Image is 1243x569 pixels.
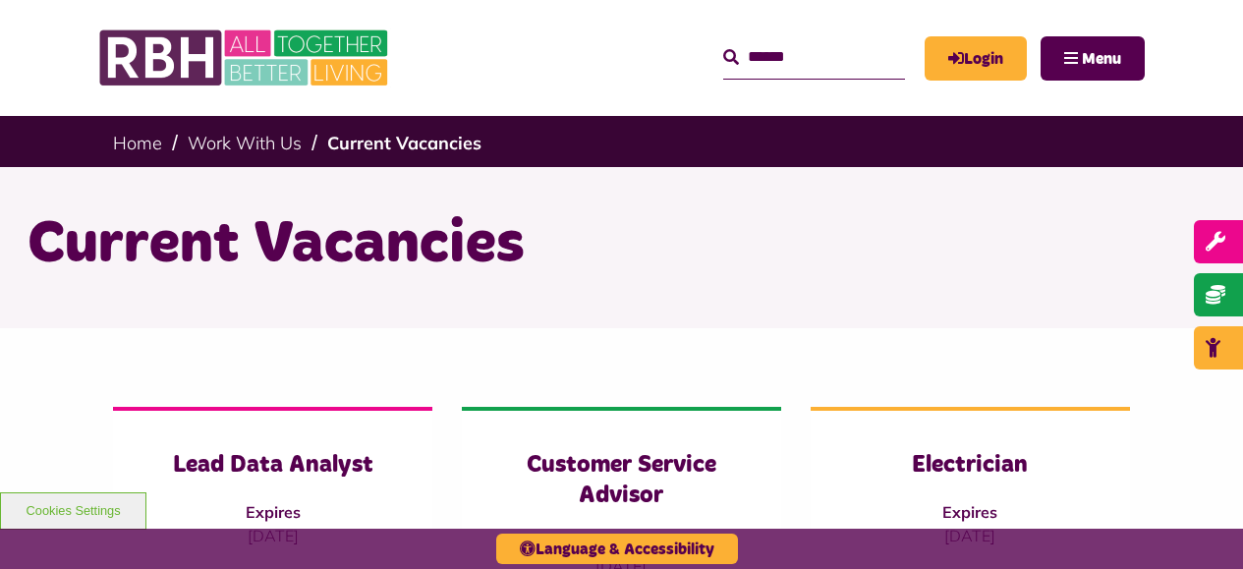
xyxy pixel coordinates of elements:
[942,502,997,522] strong: Expires
[501,450,742,511] h3: Customer Service Advisor
[98,20,393,96] img: RBH
[850,450,1091,481] h3: Electrician
[28,206,1216,283] h1: Current Vacancies
[1041,36,1145,81] button: Navigation
[188,132,302,154] a: Work With Us
[327,132,481,154] a: Current Vacancies
[1082,51,1121,67] span: Menu
[925,36,1027,81] a: MyRBH
[496,534,738,564] button: Language & Accessibility
[1155,481,1243,569] iframe: Netcall Web Assistant for live chat
[152,450,393,481] h3: Lead Data Analyst
[246,502,301,522] strong: Expires
[723,36,905,79] input: Search
[152,524,393,547] p: [DATE]
[113,132,162,154] a: Home
[850,524,1091,547] p: [DATE]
